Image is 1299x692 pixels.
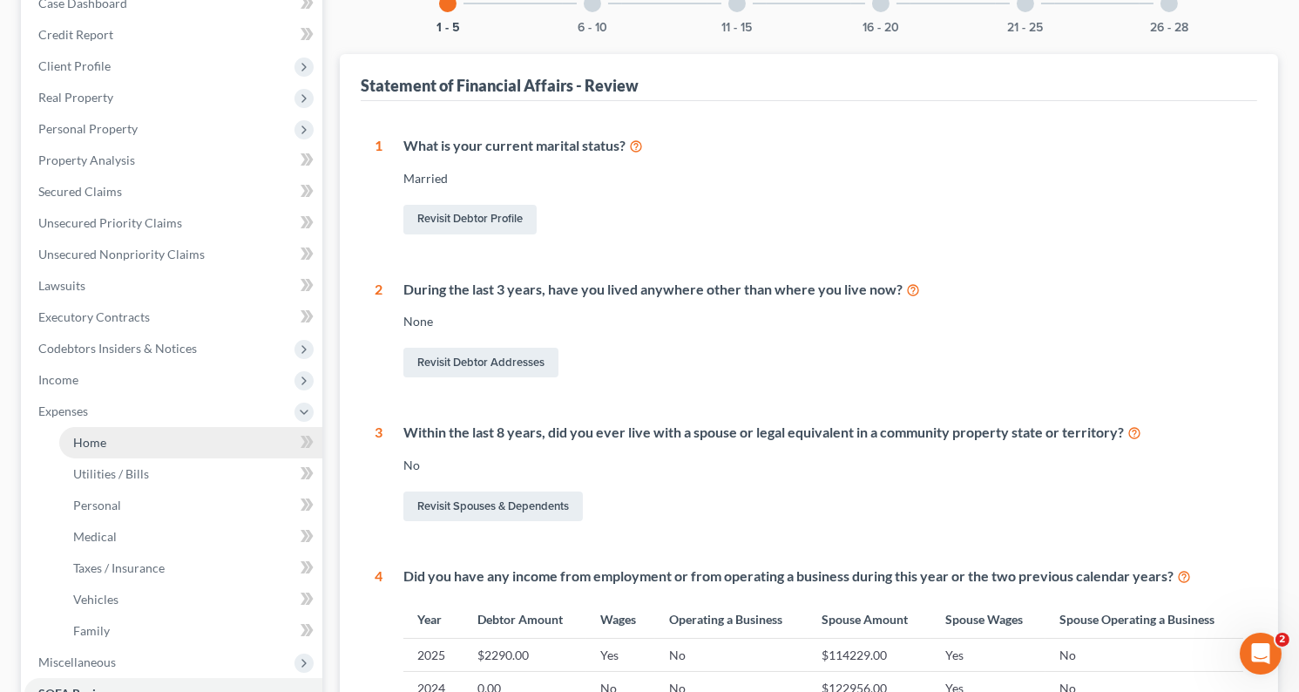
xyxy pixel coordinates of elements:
[73,592,118,607] span: Vehicles
[38,121,138,136] span: Personal Property
[436,22,460,34] button: 1 - 5
[73,529,117,544] span: Medical
[403,639,463,672] td: 2025
[931,639,1045,672] td: Yes
[59,521,322,553] a: Medical
[24,239,322,270] a: Unsecured Nonpriority Claims
[403,170,1243,187] div: Married
[586,600,655,638] th: Wages
[59,584,322,615] a: Vehicles
[1240,633,1282,675] iframe: Intercom live chat
[578,22,607,34] button: 6 - 10
[403,313,1243,330] div: None
[863,22,899,34] button: 16 - 20
[808,639,931,672] td: $114229.00
[375,136,382,238] div: 1
[1045,600,1243,638] th: Spouse Operating a Business
[59,615,322,647] a: Family
[38,27,113,42] span: Credit Report
[1045,639,1243,672] td: No
[655,600,808,638] th: Operating a Business
[38,309,150,324] span: Executory Contracts
[403,457,1243,474] div: No
[38,404,88,418] span: Expenses
[73,560,165,575] span: Taxes / Insurance
[403,600,463,638] th: Year
[403,205,537,234] a: Revisit Debtor Profile
[59,553,322,584] a: Taxes / Insurance
[73,466,149,481] span: Utilities / Bills
[361,75,639,96] div: Statement of Financial Affairs - Review
[38,90,113,105] span: Real Property
[375,280,382,382] div: 2
[375,423,382,525] div: 3
[38,341,197,356] span: Codebtors Insiders & Notices
[38,215,182,230] span: Unsecured Priority Claims
[931,600,1045,638] th: Spouse Wages
[403,566,1243,587] div: Did you have any income from employment or from operating a business during this year or the two ...
[24,207,322,239] a: Unsecured Priority Claims
[73,498,121,512] span: Personal
[24,176,322,207] a: Secured Claims
[721,22,752,34] button: 11 - 15
[586,639,655,672] td: Yes
[463,600,586,638] th: Debtor Amount
[38,278,85,293] span: Lawsuits
[403,348,558,377] a: Revisit Debtor Addresses
[808,600,931,638] th: Spouse Amount
[403,423,1243,443] div: Within the last 8 years, did you ever live with a spouse or legal equivalent in a community prope...
[73,435,106,450] span: Home
[1007,22,1043,34] button: 21 - 25
[403,280,1243,300] div: During the last 3 years, have you lived anywhere other than where you live now?
[38,58,111,73] span: Client Profile
[73,623,110,638] span: Family
[24,145,322,176] a: Property Analysis
[24,270,322,302] a: Lawsuits
[59,458,322,490] a: Utilities / Bills
[59,490,322,521] a: Personal
[1275,633,1289,647] span: 2
[38,184,122,199] span: Secured Claims
[655,639,808,672] td: No
[59,427,322,458] a: Home
[38,153,135,167] span: Property Analysis
[38,247,205,261] span: Unsecured Nonpriority Claims
[463,639,586,672] td: $2290.00
[403,492,583,521] a: Revisit Spouses & Dependents
[24,19,322,51] a: Credit Report
[38,372,78,387] span: Income
[38,655,116,669] span: Miscellaneous
[24,302,322,333] a: Executory Contracts
[1150,22,1188,34] button: 26 - 28
[403,136,1243,156] div: What is your current marital status?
